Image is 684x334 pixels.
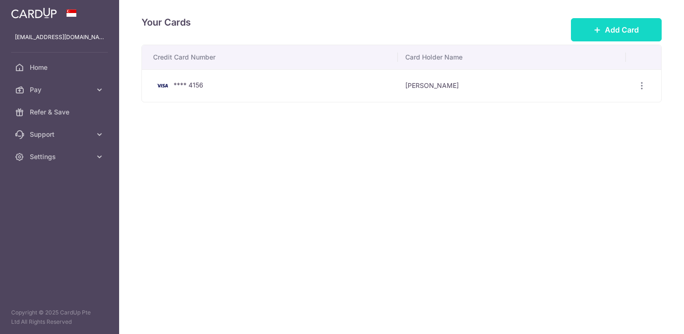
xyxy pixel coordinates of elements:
p: [EMAIL_ADDRESS][DOMAIN_NAME] [15,33,104,42]
button: Add Card [571,18,662,41]
img: CardUp [11,7,57,19]
span: Settings [30,152,91,161]
span: Home [30,63,91,72]
span: Help [21,7,40,15]
td: [PERSON_NAME] [398,69,626,102]
h4: Your Cards [141,15,191,30]
th: Card Holder Name [398,45,626,69]
span: Support [30,130,91,139]
th: Credit Card Number [142,45,398,69]
img: Bank Card [153,80,172,91]
span: Add Card [605,24,639,35]
span: Refer & Save [30,107,91,117]
span: Pay [30,85,91,94]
